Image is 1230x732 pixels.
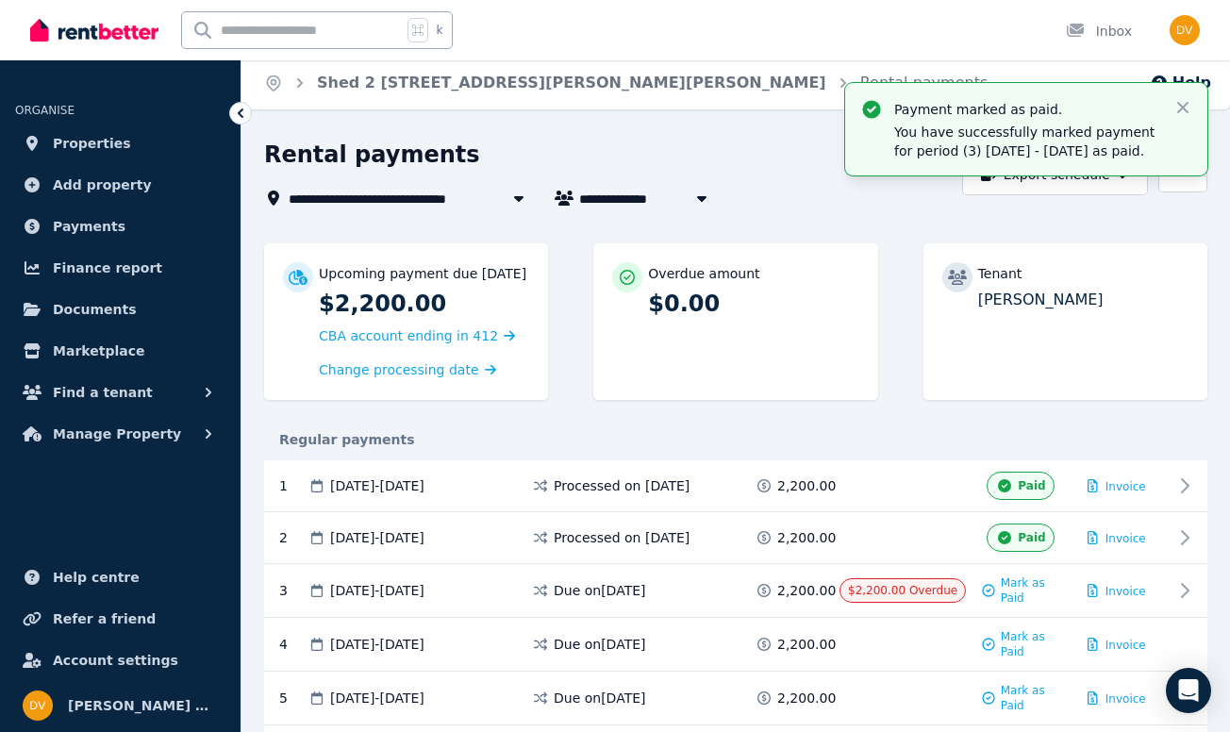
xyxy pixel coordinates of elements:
[53,566,140,589] span: Help centre
[1088,528,1145,547] button: Invoice
[1105,532,1146,545] span: Invoice
[15,600,225,638] a: Refer a friend
[777,528,836,547] span: 2,200.00
[330,476,424,495] span: [DATE] - [DATE]
[279,683,307,713] div: 5
[68,694,218,717] span: [PERSON_NAME] Born
[894,100,1158,119] p: Payment marked as paid.
[319,360,496,379] a: Change processing date
[1088,581,1145,600] button: Invoice
[319,289,529,319] p: $2,200.00
[264,430,1207,449] div: Regular payments
[15,558,225,596] a: Help centre
[53,340,144,362] span: Marketplace
[319,328,498,343] span: CBA account ending in 412
[53,174,152,196] span: Add property
[53,257,162,279] span: Finance report
[554,528,690,547] span: Processed on [DATE]
[15,208,225,245] a: Payments
[53,649,178,672] span: Account settings
[53,215,125,238] span: Payments
[978,264,1022,283] p: Tenant
[279,472,307,500] div: 1
[330,581,424,600] span: [DATE] - [DATE]
[15,291,225,328] a: Documents
[279,575,307,606] div: 3
[15,374,225,411] button: Find a tenant
[279,629,307,659] div: 4
[648,289,858,319] p: $0.00
[23,690,53,721] img: Debra Van Den Born
[1018,478,1045,493] span: Paid
[848,584,957,597] span: $2,200.00 Overdue
[1105,639,1146,652] span: Invoice
[15,166,225,204] a: Add property
[15,104,75,117] span: ORGANISE
[15,249,225,287] a: Finance report
[319,360,479,379] span: Change processing date
[1150,72,1211,94] button: Help
[1001,575,1060,606] span: Mark as Paid
[1088,476,1145,495] button: Invoice
[1105,585,1146,598] span: Invoice
[30,16,158,44] img: RentBetter
[1066,22,1132,41] div: Inbox
[330,689,424,707] span: [DATE] - [DATE]
[15,415,225,453] button: Manage Property
[554,581,646,600] span: Due on [DATE]
[15,641,225,679] a: Account settings
[53,607,156,630] span: Refer a friend
[1018,530,1045,545] span: Paid
[1088,635,1145,654] button: Invoice
[777,581,836,600] span: 2,200.00
[777,635,836,654] span: 2,200.00
[279,524,307,552] div: 2
[554,689,646,707] span: Due on [DATE]
[436,23,442,38] span: k
[860,74,989,91] a: Rental payments
[1166,668,1211,713] div: Open Intercom Messenger
[15,125,225,162] a: Properties
[241,57,1010,109] nav: Breadcrumb
[1088,689,1145,707] button: Invoice
[777,689,836,707] span: 2,200.00
[319,264,526,283] p: Upcoming payment due [DATE]
[894,123,1158,160] p: You have successfully marked payment for period (3) [DATE] - [DATE] as paid.
[1001,629,1060,659] span: Mark as Paid
[648,264,759,283] p: Overdue amount
[777,476,836,495] span: 2,200.00
[53,423,181,445] span: Manage Property
[15,332,225,370] a: Marketplace
[330,528,424,547] span: [DATE] - [DATE]
[978,289,1188,311] p: [PERSON_NAME]
[53,381,153,404] span: Find a tenant
[317,74,826,91] a: Shed 2 [STREET_ADDRESS][PERSON_NAME][PERSON_NAME]
[1105,692,1146,706] span: Invoice
[1105,480,1146,493] span: Invoice
[554,476,690,495] span: Processed on [DATE]
[53,298,137,321] span: Documents
[1170,15,1200,45] img: Debra Van Den Born
[1001,683,1060,713] span: Mark as Paid
[53,132,131,155] span: Properties
[330,635,424,654] span: [DATE] - [DATE]
[554,635,646,654] span: Due on [DATE]
[264,140,480,170] h1: Rental payments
